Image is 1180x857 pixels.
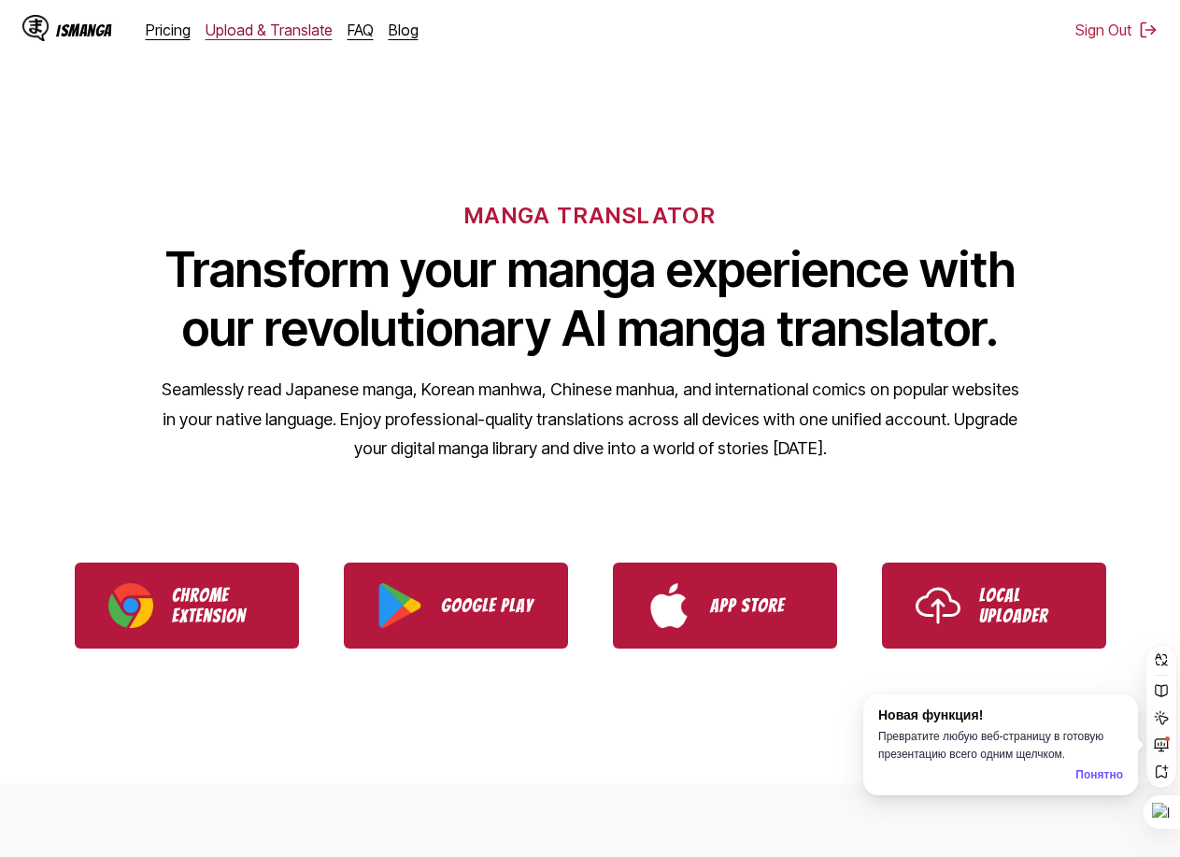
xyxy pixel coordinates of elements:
[22,15,146,45] a: IsManga LogoIsManga
[22,15,49,41] img: IsManga Logo
[108,583,153,628] img: Chrome logo
[441,595,534,616] p: Google Play
[161,240,1020,358] h1: Transform your manga experience with our revolutionary AI manga translator.
[1139,21,1158,39] img: Sign out
[344,563,568,649] a: Download IsManga from Google Play
[647,583,691,628] img: App Store logo
[389,21,419,39] a: Blog
[882,563,1106,649] a: Use IsManga Local Uploader
[464,202,716,229] h6: MANGA TRANSLATOR
[613,563,837,649] a: Download IsManga from App Store
[710,595,803,616] p: App Store
[348,21,374,39] a: FAQ
[206,21,333,39] a: Upload & Translate
[377,583,422,628] img: Google Play logo
[979,585,1073,626] p: Local Uploader
[161,375,1020,464] p: Seamlessly read Japanese manga, Korean manhwa, Chinese manhua, and international comics on popula...
[56,21,112,39] div: IsManga
[146,21,191,39] a: Pricing
[172,585,265,626] p: Chrome Extension
[1075,21,1158,39] button: Sign Out
[916,583,960,628] img: Upload icon
[75,563,299,649] a: Download IsManga Chrome Extension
